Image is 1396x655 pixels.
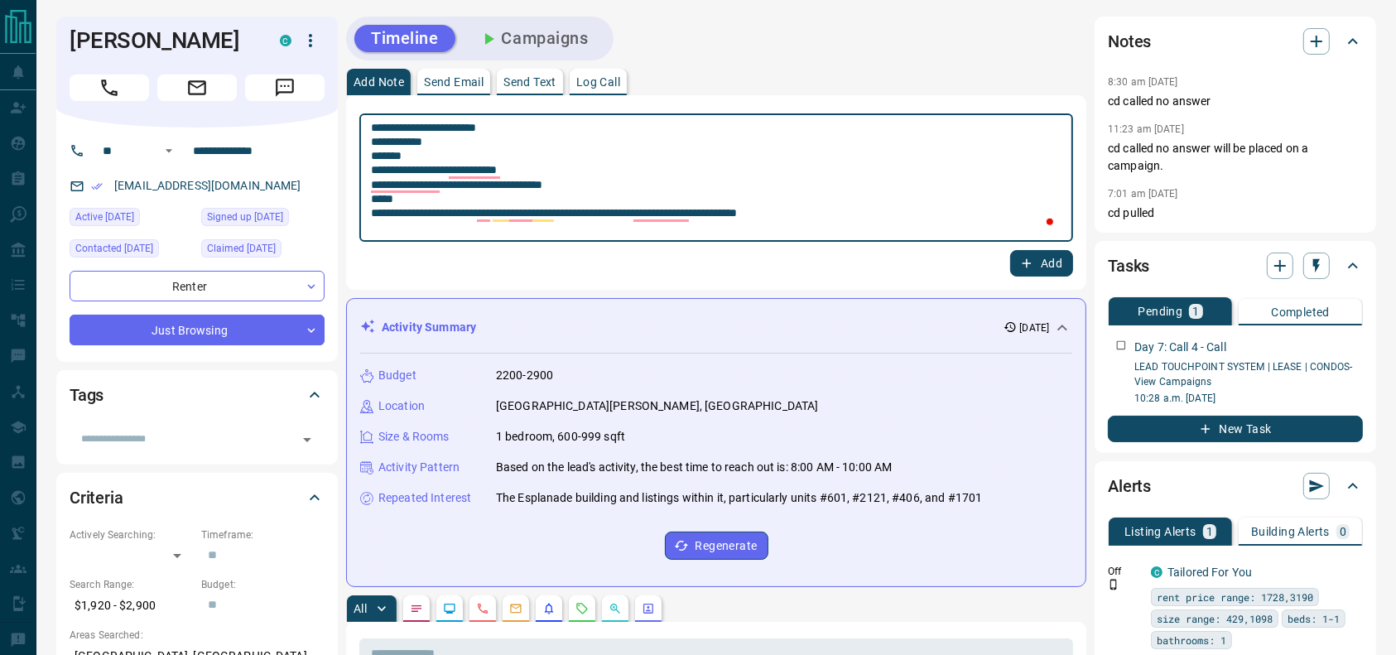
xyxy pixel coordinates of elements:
[410,602,423,615] svg: Notes
[354,603,367,614] p: All
[1108,28,1151,55] h2: Notes
[201,527,325,542] p: Timeframe:
[503,76,556,88] p: Send Text
[378,428,450,445] p: Size & Rooms
[462,25,605,52] button: Campaigns
[1108,140,1363,175] p: cd called no answer will be placed on a campaign.
[1020,320,1050,335] p: [DATE]
[70,375,325,415] div: Tags
[378,459,460,476] p: Activity Pattern
[1108,473,1151,499] h2: Alerts
[207,209,283,225] span: Signed up [DATE]
[1157,632,1226,648] span: bathrooms: 1
[70,577,193,592] p: Search Range:
[496,489,982,507] p: The Esplanade building and listings within it, particularly units #601, #2121, #406, and #1701
[1134,391,1363,406] p: 10:28 a.m. [DATE]
[609,602,622,615] svg: Opportunities
[1138,306,1183,317] p: Pending
[1134,339,1226,356] p: Day 7: Call 4 - Call
[1108,246,1363,286] div: Tasks
[360,312,1072,343] div: Activity Summary[DATE]
[91,181,103,192] svg: Email Verified
[70,239,193,262] div: Tue Aug 12 2025
[576,76,620,88] p: Log Call
[296,428,319,451] button: Open
[1108,93,1363,110] p: cd called no answer
[70,382,103,408] h2: Tags
[496,428,625,445] p: 1 bedroom, 600-999 sqft
[1151,566,1163,578] div: condos.ca
[1108,188,1178,200] p: 7:01 am [DATE]
[1192,306,1199,317] p: 1
[1340,526,1346,537] p: 0
[1167,566,1252,579] a: Tailored For You
[496,367,553,384] p: 2200-2900
[1108,205,1363,222] p: cd pulled
[1288,610,1340,627] span: beds: 1-1
[1206,526,1213,537] p: 1
[1108,76,1178,88] p: 8:30 am [DATE]
[201,577,325,592] p: Budget:
[509,602,522,615] svg: Emails
[70,628,325,643] p: Areas Searched:
[642,602,655,615] svg: Agent Actions
[114,179,301,192] a: [EMAIL_ADDRESS][DOMAIN_NAME]
[70,592,193,619] p: $1,920 - $2,900
[1108,123,1184,135] p: 11:23 am [DATE]
[496,459,892,476] p: Based on the lead's activity, the best time to reach out is: 8:00 AM - 10:00 AM
[382,319,476,336] p: Activity Summary
[542,602,556,615] svg: Listing Alerts
[70,484,123,511] h2: Criteria
[424,76,484,88] p: Send Email
[70,271,325,301] div: Renter
[1251,526,1330,537] p: Building Alerts
[378,397,425,415] p: Location
[70,478,325,518] div: Criteria
[1108,22,1363,61] div: Notes
[201,239,325,262] div: Sat Aug 09 2025
[70,27,255,54] h1: [PERSON_NAME]
[378,489,471,507] p: Repeated Interest
[1108,466,1363,506] div: Alerts
[1108,253,1149,279] h2: Tasks
[496,397,818,415] p: [GEOGRAPHIC_DATA][PERSON_NAME], [GEOGRAPHIC_DATA]
[75,240,153,257] span: Contacted [DATE]
[443,602,456,615] svg: Lead Browsing Activity
[1134,361,1353,388] a: LEAD TOUCHPOINT SYSTEM | LEASE | CONDOS- View Campaigns
[1157,610,1273,627] span: size range: 429,1098
[1124,526,1196,537] p: Listing Alerts
[476,602,489,615] svg: Calls
[1108,416,1363,442] button: New Task
[354,76,404,88] p: Add Note
[70,208,193,231] div: Sat Aug 09 2025
[245,75,325,101] span: Message
[1108,579,1119,590] svg: Push Notification Only
[280,35,291,46] div: condos.ca
[159,141,179,161] button: Open
[371,121,1061,235] textarea: To enrich screen reader interactions, please activate Accessibility in Grammarly extension settings
[75,209,134,225] span: Active [DATE]
[70,315,325,345] div: Just Browsing
[157,75,237,101] span: Email
[70,527,193,542] p: Actively Searching:
[201,208,325,231] div: Sun May 18 2025
[354,25,455,52] button: Timeline
[378,367,416,384] p: Budget
[207,240,276,257] span: Claimed [DATE]
[575,602,589,615] svg: Requests
[1157,589,1313,605] span: rent price range: 1728,3190
[1108,564,1141,579] p: Off
[70,75,149,101] span: Call
[1271,306,1330,318] p: Completed
[665,532,768,560] button: Regenerate
[1010,250,1073,277] button: Add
